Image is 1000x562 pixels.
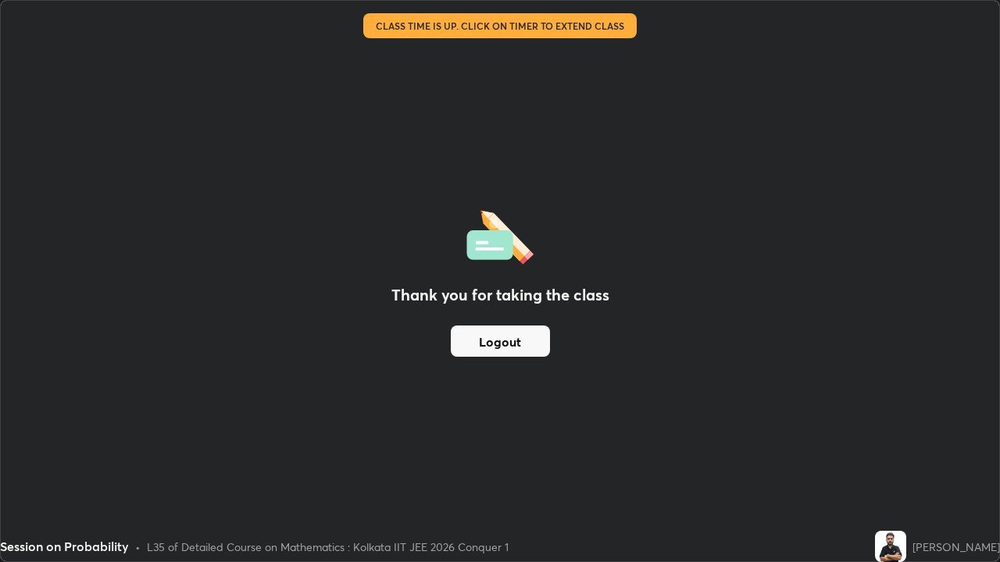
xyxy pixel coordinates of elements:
div: • [135,539,141,555]
img: offlineFeedback.1438e8b3.svg [466,205,534,265]
button: Logout [451,325,550,357]
img: 5d568bb6ac614c1d9b5c17d2183f5956.jpg [875,531,906,562]
div: [PERSON_NAME] [912,539,1000,555]
h2: Thank you for taking the class [391,283,609,307]
div: L35 of Detailed Course on Mathematics : Kolkata IIT JEE 2026 Conquer 1 [147,539,509,555]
